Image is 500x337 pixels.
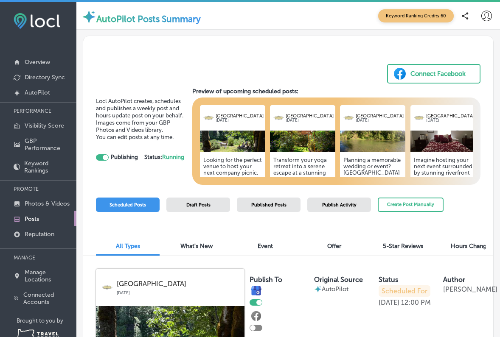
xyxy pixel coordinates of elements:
h5: Transform your yoga retreat into a serene escape at a stunning riverfront venue that blends indoo... [273,157,332,252]
p: [DATE] [379,298,399,306]
h3: Preview of upcoming scheduled posts: [192,88,481,95]
p: Posts [25,215,39,223]
p: [DATE] [117,288,239,295]
img: logo [414,112,424,123]
h5: Imagine hosting your next event surrounded by stunning riverfront views and enchanting greenery. ... [414,157,472,252]
p: GBP Performance [25,137,72,152]
span: Draft Posts [186,202,211,208]
span: Event [258,242,273,250]
label: Publish To [250,276,282,284]
span: Keyword Ranking Credits: 60 [378,9,454,22]
button: Create Post Manually [378,198,444,212]
span: Hours Changes [451,242,492,250]
p: [GEOGRAPHIC_DATA] [426,113,474,119]
img: d6f5a22f-cd71-4c74-b20a-621f483f3d25corpPicnic.jpg [200,131,265,152]
h5: Planning a memorable wedding or event? [GEOGRAPHIC_DATA] offers breathtaking riverfront views and... [343,157,402,252]
p: [GEOGRAPHIC_DATA] [286,113,334,119]
span: Locl AutoPilot creates, schedules and publishes a weekly post and hours update post on your behal... [96,97,183,134]
p: Visibility Score [25,122,64,129]
p: [GEOGRAPHIC_DATA] [117,280,239,288]
p: [PERSON_NAME] [443,285,497,293]
strong: Status: [144,153,184,161]
p: AutoPilot [25,89,50,96]
p: [DATE] [216,119,264,123]
label: Original Source [314,276,363,284]
p: Photos & Videos [25,200,70,207]
span: Published Posts [251,202,287,208]
div: Connect Facebook [410,67,466,80]
span: Offer [327,242,341,250]
p: 12:00 PM [401,298,431,306]
button: Connect Facebook [387,64,480,84]
p: Scheduled For [379,285,430,297]
img: 1750880946dcd5b807-5024-4f4c-829b-8b9d231c7e85_Bed_in_Loft_Cottage.jpg [410,131,476,152]
span: 5-Star Reviews [383,242,423,250]
img: fda3e92497d09a02dc62c9cd864e3231.png [14,13,60,29]
span: Scheduled Posts [110,202,146,208]
label: AutoPilot Posts Summary [96,14,201,24]
p: Brought to you by [17,318,76,324]
p: Directory Sync [25,74,65,81]
img: autopilot-icon [314,285,322,293]
p: [DATE] [356,119,404,123]
span: You can edit posts at any time. [96,134,174,141]
span: What's New [180,242,213,250]
h5: Looking for the perfect venue to host your next company picnic, retreat or event? Experience the ... [203,157,262,252]
p: Keyword Rankings [24,160,72,174]
img: autopilot-icon [81,9,96,24]
span: Publish Activity [322,202,357,208]
span: All Types [116,242,140,250]
p: Connected Accounts [23,291,72,306]
label: Author [443,276,465,284]
img: logo [203,112,214,123]
p: [GEOGRAPHIC_DATA] [356,113,404,119]
label: Status [379,276,398,284]
p: Overview [25,58,50,66]
p: [DATE] [286,119,334,123]
span: Running [162,153,184,161]
img: logo [102,282,112,292]
strong: Publishing [111,153,138,161]
p: [GEOGRAPHIC_DATA] [216,113,264,119]
p: [DATE] [426,119,474,123]
img: 175088094819fe8b15-79d3-4919-b14e-d318bc0f9792_Pano_of_Calm_River.jpg [340,131,405,152]
img: logo [273,112,284,123]
img: logo [343,112,354,123]
img: 175088093156555524-c0fe-4bd0-89b6-c0ef1b6c5407_Oak_Grove_Walkway.jpg [270,131,335,152]
p: Manage Locations [25,269,72,283]
p: Reputation [25,231,54,238]
p: AutoPilot [322,285,348,293]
